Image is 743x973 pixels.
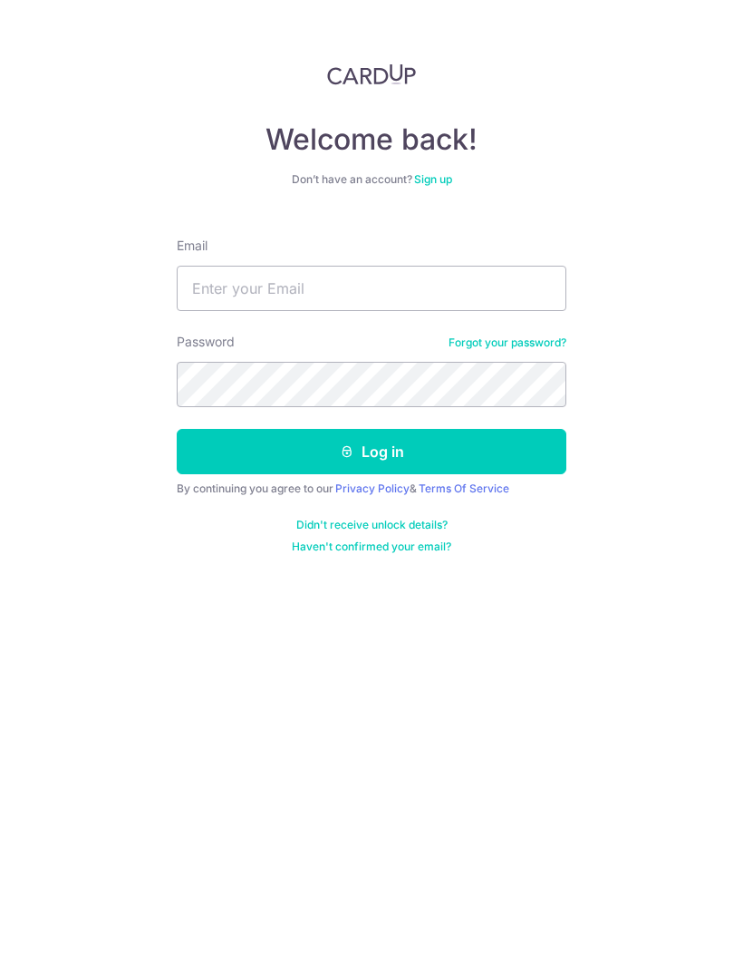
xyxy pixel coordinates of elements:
input: Enter your Email [177,266,566,311]
a: Forgot your password? [449,336,566,350]
a: Didn't receive unlock details? [296,518,448,532]
h4: Welcome back! [177,122,566,158]
a: Haven't confirmed your email? [292,540,451,554]
a: Terms Of Service [419,482,509,495]
img: CardUp Logo [327,63,416,85]
div: Don’t have an account? [177,172,566,187]
a: Sign up [414,172,452,186]
a: Privacy Policy [335,482,410,495]
label: Password [177,333,235,351]
label: Email [177,237,207,255]
div: By continuing you agree to our & [177,482,566,496]
button: Log in [177,429,566,474]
